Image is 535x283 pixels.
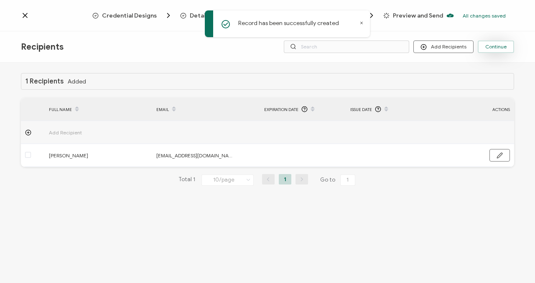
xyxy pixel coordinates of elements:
[68,78,86,85] span: Added
[284,40,409,53] input: Search
[102,13,157,19] span: Credential Designs
[463,13,506,19] p: All changes saved
[320,174,357,186] span: Go to
[393,13,443,19] span: Preview and Send
[413,40,474,53] button: Add Recipients
[478,40,514,53] button: Continue
[180,11,226,20] span: Details
[21,42,64,52] span: Recipients
[156,151,236,160] span: [EMAIL_ADDRESS][DOMAIN_NAME]
[435,105,514,114] div: ACTIONS
[264,105,298,114] span: Expiration Date
[493,243,535,283] iframe: Chat Widget
[350,105,372,114] span: Issue Date
[238,19,339,28] p: Record has been successfully created
[49,151,128,160] span: [PERSON_NAME]
[383,13,443,19] span: Preview and Send
[178,174,195,186] span: Total 1
[25,78,64,85] h1: 1 Recipients
[92,11,173,20] span: Credential Designs
[485,44,507,49] span: Continue
[190,13,210,19] span: Details
[49,128,128,137] span: Add Recipient
[92,11,443,20] div: Breadcrumb
[279,174,291,184] li: 1
[152,102,260,116] div: EMAIL
[45,102,153,116] div: FULL NAME
[201,174,254,186] input: Select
